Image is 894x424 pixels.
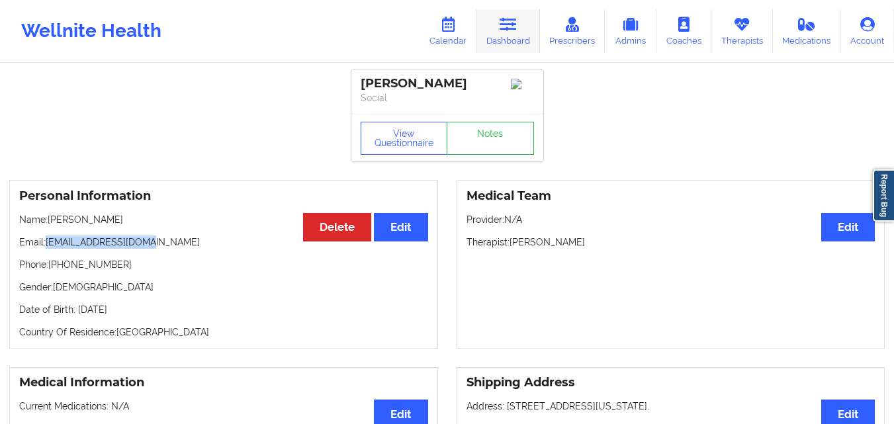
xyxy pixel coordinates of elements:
[19,258,428,271] p: Phone: [PHONE_NUMBER]
[467,213,875,226] p: Provider: N/A
[840,9,894,53] a: Account
[447,122,534,155] a: Notes
[873,169,894,222] a: Report Bug
[467,189,875,204] h3: Medical Team
[361,91,534,105] p: Social
[19,400,428,413] p: Current Medications: N/A
[773,9,841,53] a: Medications
[605,9,656,53] a: Admins
[19,375,428,390] h3: Medical Information
[476,9,540,53] a: Dashboard
[361,122,448,155] button: View Questionnaire
[656,9,711,53] a: Coaches
[374,213,427,241] button: Edit
[467,375,875,390] h3: Shipping Address
[303,213,371,241] button: Delete
[361,76,534,91] div: [PERSON_NAME]
[821,213,875,241] button: Edit
[19,189,428,204] h3: Personal Information
[19,213,428,226] p: Name: [PERSON_NAME]
[19,325,428,339] p: Country Of Residence: [GEOGRAPHIC_DATA]
[19,303,428,316] p: Date of Birth: [DATE]
[467,235,875,249] p: Therapist: [PERSON_NAME]
[711,9,773,53] a: Therapists
[19,235,428,249] p: Email: [EMAIL_ADDRESS][DOMAIN_NAME]
[19,280,428,294] p: Gender: [DEMOGRAPHIC_DATA]
[420,9,476,53] a: Calendar
[511,79,534,89] img: Image%2Fplaceholer-image.png
[467,400,875,413] p: Address: [STREET_ADDRESS][US_STATE].
[540,9,605,53] a: Prescribers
